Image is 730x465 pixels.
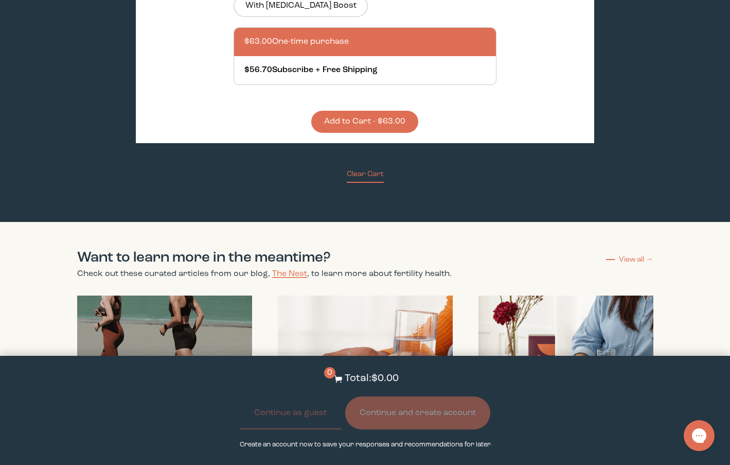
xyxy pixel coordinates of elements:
[240,440,491,450] p: Create an account now to save your responses and recommendations for later
[606,254,653,265] a: View all →
[77,296,252,424] img: How to prep for IVF with tips from an ND
[324,367,335,378] span: 0
[278,296,453,424] img: Can you take a prenatal even if you're not pregnant?
[311,111,418,133] button: Add to Cart - $63.00
[77,248,452,268] h2: Want to learn more in the meantime?
[679,417,720,455] iframe: Gorgias live chat messenger
[77,268,452,280] p: Check out these curated articles from our blog, , to learn more about fertility health.
[345,371,399,386] p: Total: $0.00
[272,270,307,278] a: The Nest
[347,169,384,183] button: Clear Cart
[345,397,490,429] button: Continue and create account
[240,397,341,429] button: Continue as guest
